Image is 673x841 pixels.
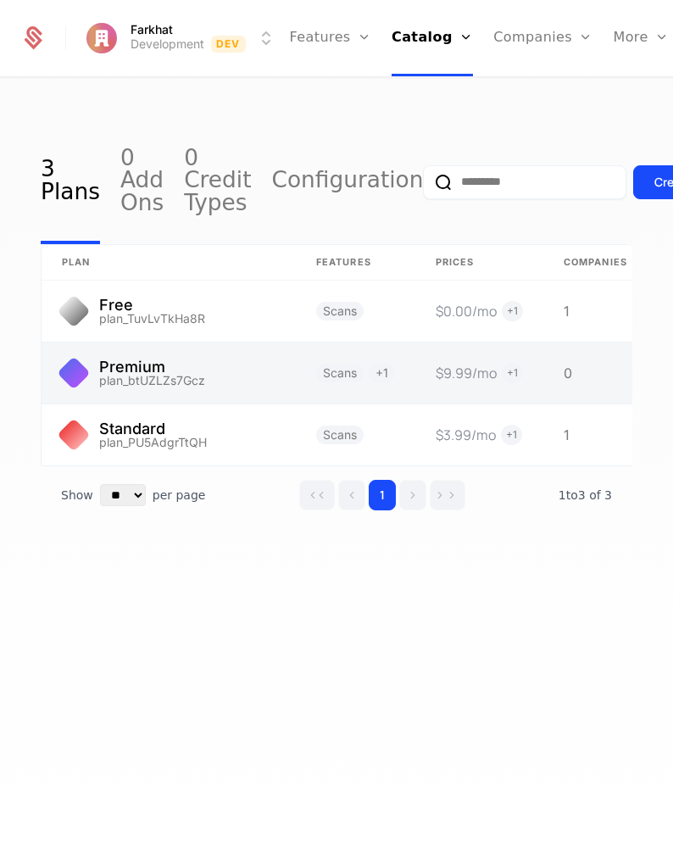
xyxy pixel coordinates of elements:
[272,120,424,244] a: Configuration
[559,488,604,502] span: 1 to 3 of
[41,120,100,244] a: 3 Plans
[369,480,396,510] button: Go to page 1
[100,484,146,506] select: Select page size
[415,245,543,281] th: Prices
[338,480,365,510] button: Go to previous page
[86,19,276,57] button: Select environment
[41,466,632,524] div: Table pagination
[86,23,117,53] img: Farkhat
[184,120,251,244] a: 0 Credit Types
[131,36,204,53] div: Development
[120,120,164,244] a: 0 Add Ons
[153,487,206,504] span: per page
[299,480,335,510] button: Go to first page
[299,480,465,510] div: Page navigation
[430,480,465,510] button: Go to last page
[42,245,296,281] th: plan
[296,245,415,281] th: Features
[559,488,612,502] span: 3
[61,487,93,504] span: Show
[399,480,426,510] button: Go to next page
[211,36,246,53] span: Dev
[131,24,173,36] span: Farkhat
